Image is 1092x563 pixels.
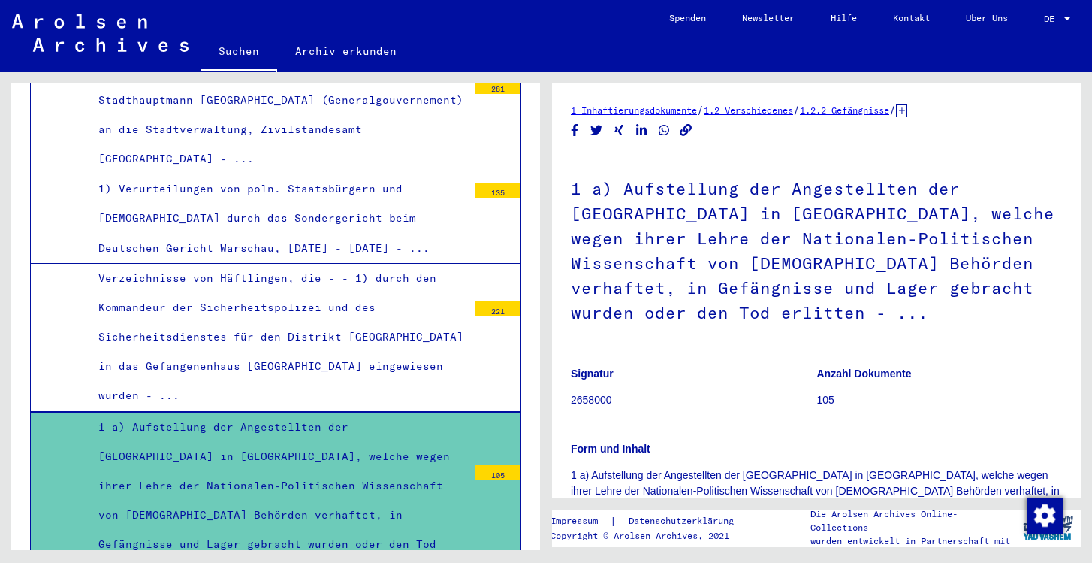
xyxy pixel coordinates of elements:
div: | [551,513,752,529]
button: Share on LinkedIn [634,121,650,140]
a: Archiv erkunden [277,33,415,69]
a: 1.2.2 Gefängnisse [800,104,889,116]
a: 1 Inhaftierungsdokumente [571,104,697,116]
div: 105 [475,465,520,480]
a: 1.2 Verschiedenes [704,104,793,116]
span: / [697,103,704,117]
img: Arolsen_neg.svg [12,14,189,52]
div: 281 [475,79,520,94]
button: Share on WhatsApp [656,121,672,140]
div: 1) Verurteilungen von poln. Staatsbürgern und [DEMOGRAPHIC_DATA] durch das Sondergericht beim Deu... [87,174,468,263]
div: Verzeichnisse von Häftlingen, die - - 1) durch den Kommandeur der Sicherheitspolizei und des Sich... [87,264,468,411]
p: 105 [817,392,1063,408]
div: Todesbenachrichtigungen - - a) des Standesbeamten beim Stadthauptmann [GEOGRAPHIC_DATA] (Generalg... [87,56,468,174]
a: Impressum [551,513,610,529]
a: Suchen [201,33,277,72]
button: Share on Twitter [589,121,605,140]
h1: 1 a) Aufstellung der Angestellten der [GEOGRAPHIC_DATA] in [GEOGRAPHIC_DATA], welche wegen ihrer ... [571,154,1062,344]
a: Datenschutzerklärung [617,513,752,529]
b: Anzahl Dokumente [817,368,912,380]
div: 135 [475,183,520,198]
span: / [889,103,896,117]
button: Copy link [678,121,694,140]
span: / [793,103,800,117]
button: Share on Facebook [567,121,583,140]
button: Share on Xing [611,121,627,140]
p: 2658000 [571,392,816,408]
img: Zustimmung ändern [1027,498,1063,534]
p: Die Arolsen Archives Online-Collections [810,507,1015,534]
p: Copyright © Arolsen Archives, 2021 [551,529,752,543]
img: yv_logo.png [1020,509,1076,546]
b: Form und Inhalt [571,443,650,455]
div: 221 [475,301,520,316]
b: Signatur [571,368,614,380]
span: DE [1044,14,1060,24]
p: wurden entwickelt in Partnerschaft mit [810,534,1015,548]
